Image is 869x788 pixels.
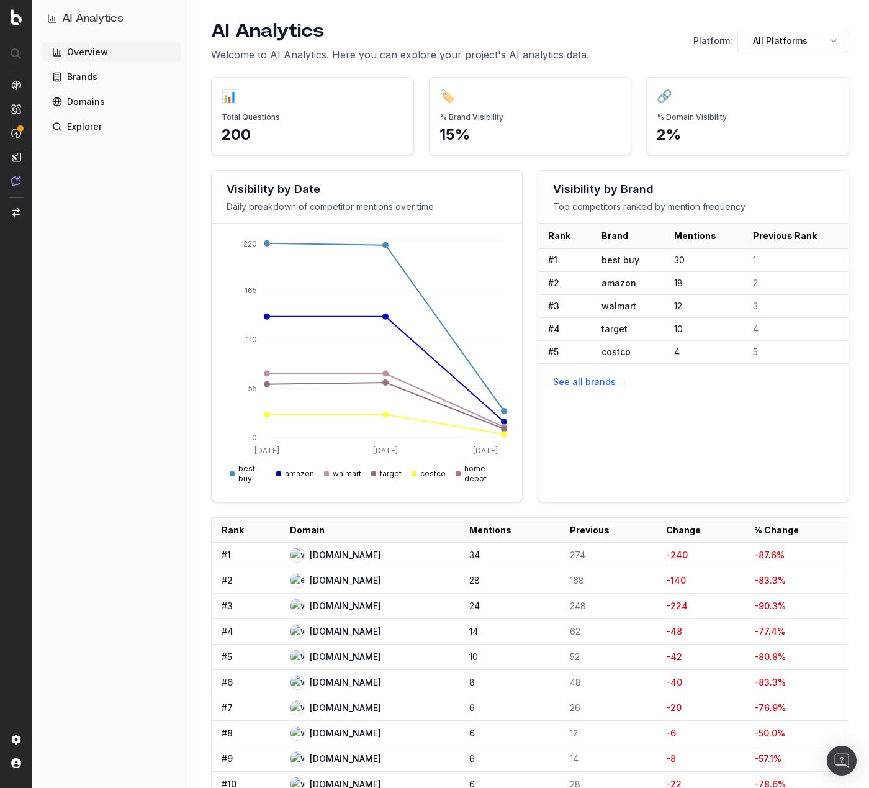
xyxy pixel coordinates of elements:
[227,201,507,213] p: Daily breakdown of competitor mentions over time
[290,599,305,614] img: www.techradar.com
[666,728,676,738] span: -6
[290,650,305,664] img: www.macrumors.com
[11,104,21,114] img: Intelligence
[212,645,281,670] td: # 5
[243,239,257,248] tspan: 220
[373,446,398,455] tspan: [DATE]
[222,112,403,122] div: Total Questions
[459,518,559,543] th: Mentions
[212,695,281,721] td: # 7
[560,746,656,772] td: 14
[666,651,682,662] span: -42
[664,317,742,340] td: 10
[538,271,592,294] td: # 2
[290,700,305,715] img: www.forbes.com
[42,117,181,137] a: Explorer
[560,594,656,619] td: 248
[212,746,281,772] td: # 9
[560,695,656,721] td: 26
[560,645,656,670] td: 52
[439,88,455,105] div: 🏷️
[459,568,559,594] td: 28
[246,335,257,344] tspan: 110
[538,317,592,340] td: # 4
[12,208,20,217] img: Switch project
[11,80,21,90] img: Analytics
[212,721,281,746] td: # 8
[290,573,305,588] img: en.wikipedia.org
[230,464,266,484] div: best buy
[664,340,742,363] td: 4
[754,575,786,586] span: -83.3 %
[62,10,124,27] h1: AI Analytics
[743,248,849,271] td: 1
[754,626,785,636] span: -77.4 %
[743,340,849,363] td: 5
[212,543,281,568] td: # 1
[212,619,281,645] td: # 4
[754,600,786,611] span: -90.3 %
[744,518,849,543] th: % Change
[290,751,305,766] img: www.cnbc.com
[473,446,498,455] tspan: [DATE]
[276,469,314,479] div: amazon
[553,201,834,213] p: Top competitors ranked by mention frequency
[743,224,849,248] th: Previous Rank
[459,619,559,645] td: 14
[601,324,628,334] span: target
[754,677,786,687] span: -83.3 %
[456,464,504,484] div: home depot
[310,600,381,612] span: [DOMAIN_NAME]
[754,702,786,713] span: -76.9 %
[252,433,257,442] tspan: 0
[222,88,237,105] div: 📊
[666,753,676,764] span: -8
[412,469,446,479] div: costco
[601,346,631,357] span: costco
[11,735,21,745] img: Setting
[459,645,559,670] td: 10
[664,224,742,248] th: Mentions
[666,550,688,560] span: -240
[538,224,592,248] th: Rank
[560,568,656,594] td: 168
[666,702,682,713] span: -20
[248,384,257,393] tspan: 55
[664,271,742,294] td: 18
[310,651,381,663] span: [DOMAIN_NAME]
[212,670,281,695] td: # 6
[601,255,639,265] span: best buy
[560,670,656,695] td: 48
[245,286,257,295] tspan: 165
[560,543,656,568] td: 274
[42,92,181,112] a: Domains
[754,550,785,560] span: -87.6 %
[664,248,742,271] td: 30
[280,518,459,543] th: Domain
[459,746,559,772] td: 6
[459,695,559,721] td: 6
[538,248,592,271] td: # 1
[42,67,181,87] a: Brands
[439,125,621,145] div: 15%
[227,181,507,198] h2: Visibility by Date
[743,271,849,294] td: 2
[212,594,281,619] td: # 3
[754,728,785,738] span: -50.0 %
[538,340,592,363] td: # 5
[310,702,381,714] span: [DOMAIN_NAME]
[754,651,786,662] span: -80.8 %
[290,675,305,690] img: www.gamesradar.com
[657,112,839,122] div: % Domain Visibility
[310,549,381,561] span: [DOMAIN_NAME]
[827,746,857,776] div: Open Intercom Messenger
[310,753,381,765] span: [DOMAIN_NAME]
[254,446,279,455] tspan: [DATE]
[212,568,281,594] td: # 2
[290,624,305,639] img: www.apple.com
[371,469,402,479] div: target
[553,376,627,387] a: See all brands →
[592,224,664,248] th: Brand
[211,47,589,62] p: Welcome to AI Analytics. Here you can explore your project's AI analytics data.
[310,676,381,689] span: [DOMAIN_NAME]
